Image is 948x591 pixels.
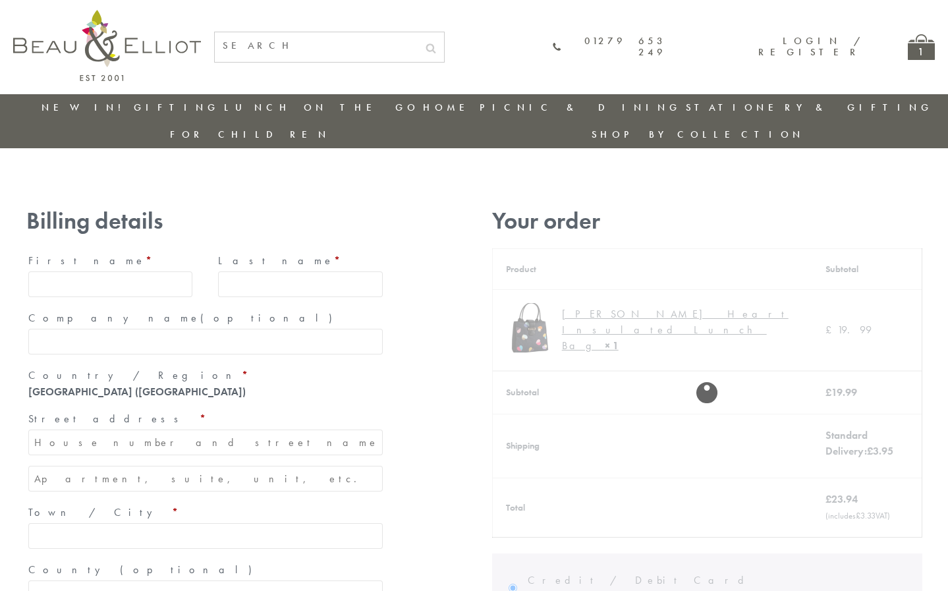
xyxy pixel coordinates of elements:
a: Lunch On The Go [224,101,419,114]
a: Home [423,101,476,114]
span: (optional) [120,563,260,577]
a: 1 [908,34,935,60]
a: New in! [42,101,130,114]
a: Login / Register [758,34,862,59]
a: Picnic & Dining [480,101,681,114]
label: Country / Region [28,365,383,386]
h3: Billing details [26,208,385,235]
strong: [GEOGRAPHIC_DATA] ([GEOGRAPHIC_DATA]) [28,385,246,399]
label: Street address [28,408,383,430]
label: County [28,559,383,580]
label: Town / City [28,502,383,523]
label: First name [28,250,193,271]
input: House number and street name [28,430,383,455]
input: SEARCH [215,32,418,59]
a: Shop by collection [592,128,804,141]
label: Last name [218,250,383,271]
label: Company name [28,308,383,329]
a: Gifting [134,101,219,114]
input: Apartment, suite, unit, etc. (optional) [28,466,383,492]
span: (optional) [200,311,340,325]
img: logo [13,10,201,81]
h3: Your order [492,208,922,235]
a: For Children [170,128,330,141]
a: 01279 653 249 [553,36,665,59]
a: Stationery & Gifting [686,101,933,114]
